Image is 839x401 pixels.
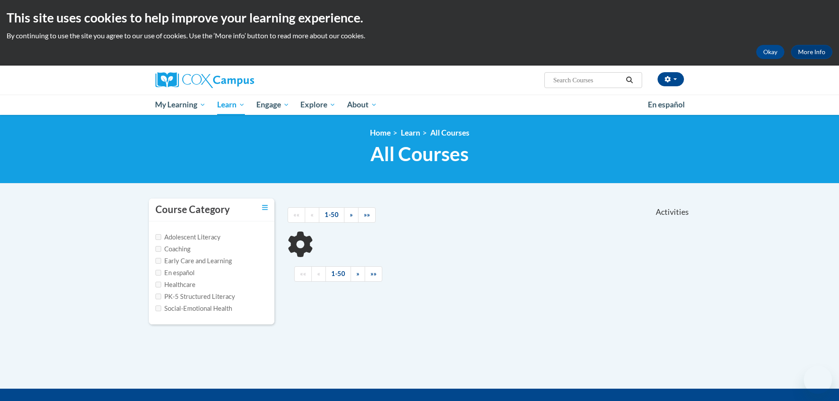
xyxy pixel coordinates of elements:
a: Toggle collapse [262,203,268,213]
a: Learn [401,128,420,137]
a: Begining [288,207,305,223]
a: Next [351,266,365,282]
a: En español [642,96,691,114]
iframe: Button to launch messaging window [804,366,832,394]
h3: Course Category [155,203,230,217]
span: « [310,211,314,218]
a: Explore [295,95,341,115]
span: Engage [256,99,289,110]
label: En español [155,268,195,278]
span: » [350,211,353,218]
label: Social-Emotional Health [155,304,232,313]
a: End [358,207,376,223]
div: Main menu [142,95,697,115]
a: Begining [294,266,312,282]
a: Engage [251,95,295,115]
span: » [356,270,359,277]
input: Checkbox for Options [155,294,161,299]
a: End [365,266,382,282]
span: « [317,270,320,277]
input: Checkbox for Options [155,282,161,287]
a: 1-50 [319,207,344,223]
input: Checkbox for Options [155,305,161,311]
a: About [341,95,383,115]
label: Adolescent Literacy [155,232,221,242]
span: Explore [300,99,336,110]
input: Checkbox for Options [155,246,161,252]
span: »» [364,211,370,218]
a: Previous [311,266,326,282]
label: PK-5 Structured Literacy [155,292,235,302]
span: En español [648,100,685,109]
label: Healthcare [155,280,196,290]
a: My Learning [150,95,212,115]
input: Checkbox for Options [155,234,161,240]
span: Activities [656,207,689,217]
span: «« [300,270,306,277]
span: »» [370,270,377,277]
a: Cox Campus [155,72,323,88]
label: Coaching [155,244,190,254]
input: Checkbox for Options [155,270,161,276]
button: Okay [756,45,784,59]
span: My Learning [155,99,206,110]
img: Cox Campus [155,72,254,88]
label: Early Care and Learning [155,256,232,266]
span: «« [293,211,299,218]
input: Checkbox for Options [155,258,161,264]
a: Next [344,207,359,223]
span: About [347,99,377,110]
a: More Info [791,45,832,59]
p: By continuing to use the site you agree to our use of cookies. Use the ‘More info’ button to read... [7,31,832,40]
span: Learn [217,99,245,110]
a: Previous [305,207,319,223]
h2: This site uses cookies to help improve your learning experience. [7,9,832,26]
a: Learn [211,95,251,115]
span: All Courses [370,142,469,166]
input: Search Courses [552,75,623,85]
a: All Courses [430,128,469,137]
button: Search [623,75,636,85]
a: 1-50 [325,266,351,282]
button: Account Settings [658,72,684,86]
a: Home [370,128,391,137]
